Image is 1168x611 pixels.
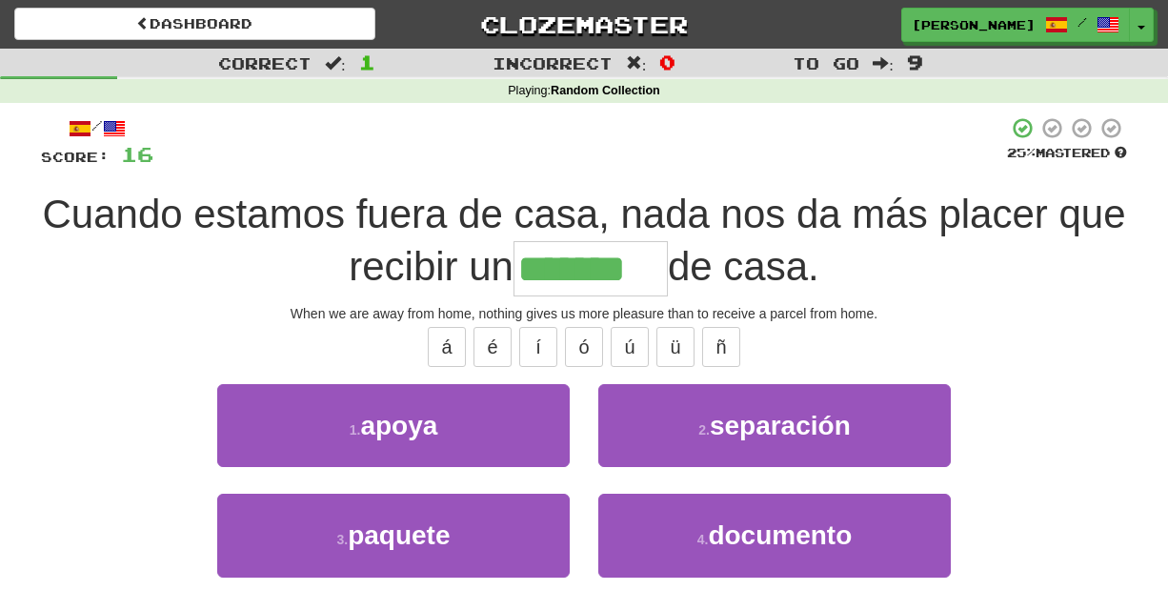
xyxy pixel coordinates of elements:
small: 2 . [698,422,710,438]
button: á [428,327,466,367]
span: paquete [348,520,450,550]
span: [PERSON_NAME] [912,16,1036,33]
button: 2.separación [598,384,951,467]
button: 1.apoya [217,384,570,467]
button: é [473,327,512,367]
a: Dashboard [14,8,375,40]
button: 4.documento [598,494,951,577]
button: í [519,327,557,367]
span: documento [708,520,852,550]
button: ú [611,327,649,367]
div: / [41,116,153,140]
button: ó [565,327,603,367]
button: 3.paquete [217,494,570,577]
a: Clozemaster [404,8,765,41]
span: : [626,55,647,71]
button: ü [656,327,695,367]
span: 9 [907,51,923,73]
span: Incorrect [493,53,613,72]
span: 25 % [1007,145,1036,160]
div: Mastered [1007,145,1127,162]
span: : [325,55,346,71]
span: Score: [41,149,110,165]
span: Correct [218,53,312,72]
a: [PERSON_NAME] / [901,8,1130,42]
span: 16 [121,142,153,166]
span: 1 [359,51,375,73]
small: 1 . [350,422,361,438]
strong: Random Collection [551,84,660,97]
span: de casa. [668,244,819,289]
div: When we are away from home, nothing gives us more pleasure than to receive a parcel from home. [41,304,1127,323]
span: apoya [360,411,437,440]
small: 3 . [336,532,348,547]
span: separación [710,411,851,440]
span: 0 [659,51,675,73]
span: To go [793,53,859,72]
span: Cuando estamos fuera de casa, nada nos da más placer que recibir un [42,192,1125,289]
span: : [873,55,894,71]
button: ñ [702,327,740,367]
small: 4 . [697,532,709,547]
span: / [1077,15,1087,29]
